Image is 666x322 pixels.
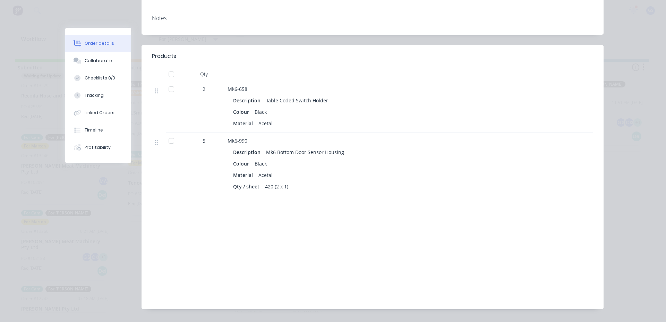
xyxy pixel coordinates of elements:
button: Tracking [65,87,131,104]
button: Checklists 0/0 [65,69,131,87]
div: Linked Orders [85,110,114,116]
div: Products [152,52,176,60]
div: Collaborate [85,58,112,64]
div: Description [233,147,263,157]
div: Notes [152,15,593,22]
div: Black [252,159,270,169]
div: Black [252,107,270,117]
div: Tracking [85,92,104,99]
span: Mk6-658 [228,86,247,92]
div: Material [233,170,256,180]
div: Mk6 Bottom Door Sensor Housing [263,147,347,157]
span: 5 [203,137,205,144]
div: Acetal [256,118,275,128]
div: Table Coded Switch Holder [263,95,331,105]
div: Qty / sheet [233,181,262,192]
div: 420 (2 x 1) [262,181,291,192]
button: Linked Orders [65,104,131,121]
button: Collaborate [65,52,131,69]
div: Description [233,95,263,105]
div: Acetal [256,170,275,180]
div: Profitability [85,144,111,151]
div: Timeline [85,127,103,133]
span: 2 [203,85,205,93]
button: Profitability [65,139,131,156]
div: Checklists 0/0 [85,75,115,81]
button: Order details [65,35,131,52]
button: Timeline [65,121,131,139]
div: Colour [233,107,252,117]
div: Qty [183,67,225,81]
div: Material [233,118,256,128]
div: Order details [85,40,114,46]
div: Colour [233,159,252,169]
span: Mk6-990 [228,137,247,144]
